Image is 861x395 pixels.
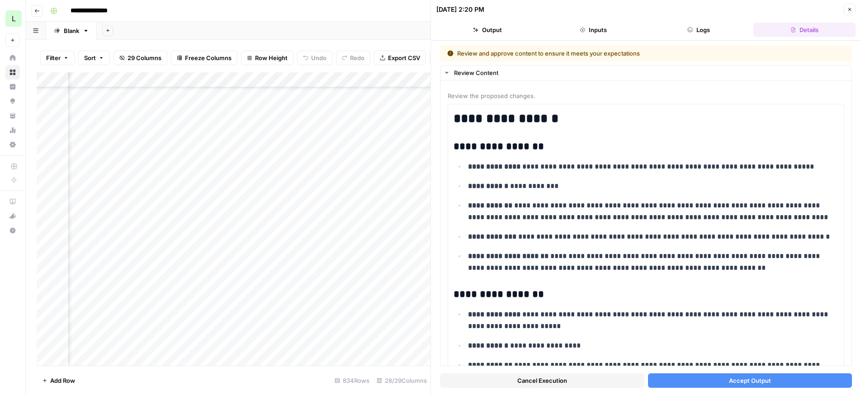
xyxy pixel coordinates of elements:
span: Cancel Execution [517,376,567,385]
a: Browse [5,65,20,80]
button: Workspace: Lob [5,7,20,30]
span: Review the proposed changes. [448,91,844,100]
button: Help + Support [5,223,20,238]
button: Accept Output [648,373,852,388]
div: [DATE] 2:20 PM [436,5,484,14]
button: Review Content [440,66,852,80]
a: Insights [5,80,20,94]
button: Filter [40,51,75,65]
span: Filter [46,53,61,62]
a: Home [5,51,20,65]
a: Opportunities [5,94,20,108]
span: Redo [350,53,364,62]
button: Redo [336,51,370,65]
button: Undo [297,51,332,65]
button: Export CSV [374,51,426,65]
button: Details [753,23,856,37]
span: Freeze Columns [185,53,232,62]
button: Logs [648,23,750,37]
button: Add Row [37,373,80,388]
div: Blank [64,26,79,35]
span: Undo [311,53,326,62]
button: Freeze Columns [171,51,237,65]
div: 28/29 Columns [373,373,430,388]
button: Output [436,23,539,37]
span: Export CSV [388,53,420,62]
button: Inputs [542,23,644,37]
div: 834 Rows [331,373,373,388]
a: Settings [5,137,20,152]
button: 29 Columns [114,51,167,65]
span: Sort [84,53,96,62]
span: L [12,13,16,24]
span: Row Height [255,53,288,62]
a: Usage [5,123,20,137]
a: Blank [46,22,97,40]
span: 29 Columns [128,53,161,62]
div: Review Content [454,68,846,77]
a: AirOps Academy [5,194,20,209]
div: Review and approve content to ensure it meets your expectations [447,49,743,58]
button: What's new? [5,209,20,223]
span: Add Row [50,376,75,385]
button: Row Height [241,51,293,65]
span: Accept Output [729,376,771,385]
a: Your Data [5,108,20,123]
div: What's new? [6,209,19,223]
button: Sort [78,51,110,65]
button: Cancel Execution [440,373,644,388]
